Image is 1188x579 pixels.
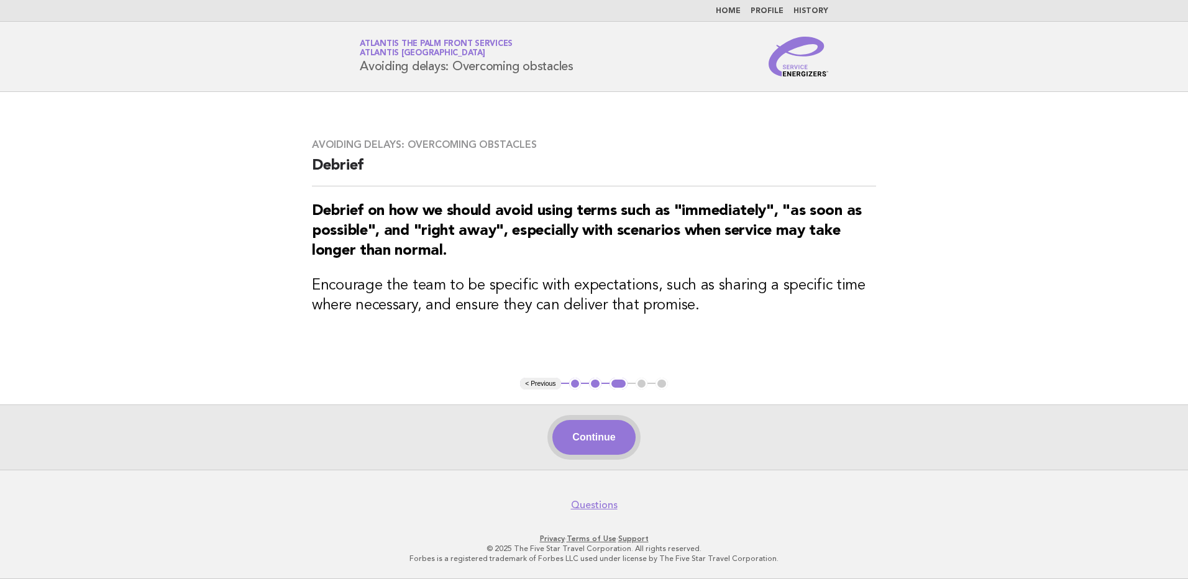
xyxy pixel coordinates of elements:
[312,276,876,316] h3: Encourage the team to be specific with expectations, such as sharing a specific time where necess...
[793,7,828,15] a: History
[552,420,635,455] button: Continue
[751,7,784,15] a: Profile
[214,534,974,544] p: · ·
[769,37,828,76] img: Service Energizers
[214,544,974,554] p: © 2025 The Five Star Travel Corporation. All rights reserved.
[571,499,618,511] a: Questions
[214,554,974,563] p: Forbes is a registered trademark of Forbes LLC used under license by The Five Star Travel Corpora...
[618,534,649,543] a: Support
[589,378,601,390] button: 2
[360,40,513,57] a: Atlantis The Palm Front ServicesAtlantis [GEOGRAPHIC_DATA]
[520,378,560,390] button: < Previous
[569,378,582,390] button: 1
[540,534,565,543] a: Privacy
[716,7,741,15] a: Home
[312,139,876,151] h3: Avoiding delays: Overcoming obstacles
[360,40,573,73] h1: Avoiding delays: Overcoming obstacles
[312,156,876,186] h2: Debrief
[610,378,628,390] button: 3
[567,534,616,543] a: Terms of Use
[360,50,485,58] span: Atlantis [GEOGRAPHIC_DATA]
[312,204,862,258] strong: Debrief on how we should avoid using terms such as "immediately", "as soon as possible", and "rig...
